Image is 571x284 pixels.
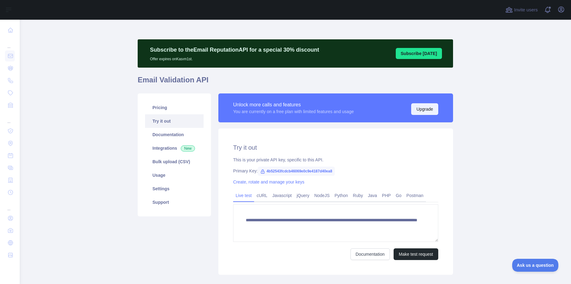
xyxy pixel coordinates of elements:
div: Primary Key: [233,168,438,174]
a: Settings [145,182,204,195]
h2: Try it out [233,143,438,152]
iframe: Toggle Customer Support [512,259,559,272]
span: 4b52543fcdcb46069e0c9e4187d40ea8 [258,167,335,176]
a: PHP [379,191,393,200]
a: Java [366,191,380,200]
div: This is your private API key, specific to this API. [233,157,438,163]
button: Make test request [394,248,438,260]
div: ... [5,199,15,211]
a: Python [332,191,350,200]
p: Offer expires on Kasım 1st. [150,54,319,61]
a: Documentation [350,248,390,260]
a: Documentation [145,128,204,141]
a: Usage [145,168,204,182]
div: Unlock more calls and features [233,101,354,108]
a: Go [393,191,404,200]
a: Create, rotate and manage your keys [233,179,304,184]
a: Try it out [145,114,204,128]
a: Bulk upload (CSV) [145,155,204,168]
span: Invite users [514,6,538,14]
div: ... [5,37,15,49]
a: Javascript [270,191,294,200]
div: You are currently on a free plan with limited features and usage [233,108,354,115]
button: Subscribe [DATE] [396,48,442,59]
a: Support [145,195,204,209]
h1: Email Validation API [138,75,453,90]
a: Pricing [145,101,204,114]
a: Ruby [350,191,366,200]
div: ... [5,112,15,124]
span: New [181,145,195,152]
a: NodeJS [312,191,332,200]
a: jQuery [294,191,312,200]
p: Subscribe to the Email Reputation API for a special 30 % discount [150,45,319,54]
button: Invite users [504,5,539,15]
button: Upgrade [411,103,438,115]
a: Integrations New [145,141,204,155]
a: Live test [233,191,254,200]
a: Postman [404,191,426,200]
a: cURL [254,191,270,200]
